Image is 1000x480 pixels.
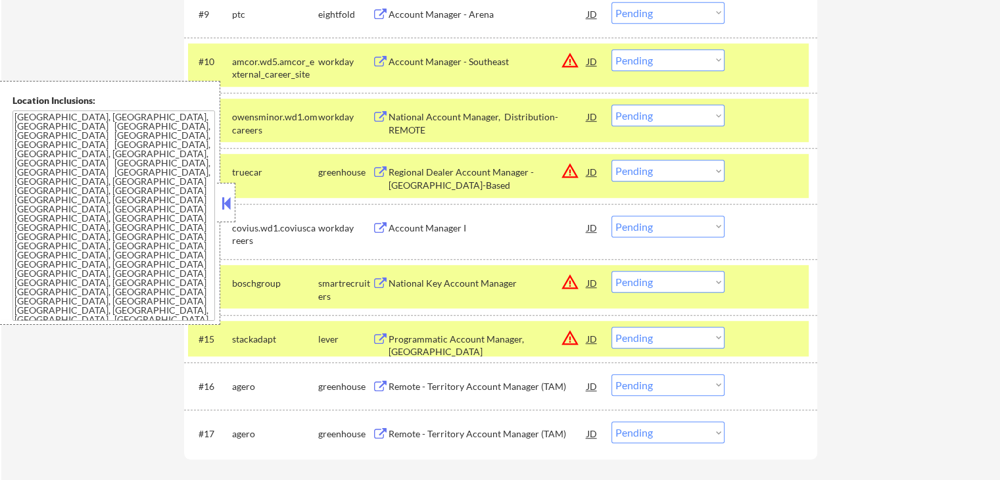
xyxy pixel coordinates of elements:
div: #9 [199,8,222,21]
div: greenhouse [318,427,372,441]
div: #10 [199,55,222,68]
div: #15 [199,333,222,346]
div: agero [232,380,318,393]
div: JD [586,105,599,128]
div: lever [318,333,372,346]
div: #16 [199,380,222,393]
div: boschgroup [232,277,318,290]
div: greenhouse [318,166,372,179]
div: agero [232,427,318,441]
div: National Key Account Manager [389,277,587,290]
div: Remote - Territory Account Manager (TAM) [389,380,587,393]
div: JD [586,271,599,295]
div: Programmatic Account Manager, [GEOGRAPHIC_DATA] [389,333,587,358]
div: truecar [232,166,318,179]
div: Account Manager - Arena [389,8,587,21]
div: greenhouse [318,380,372,393]
div: JD [586,160,599,183]
div: smartrecruiters [318,277,372,302]
div: JD [586,327,599,350]
div: JD [586,374,599,398]
div: JD [586,216,599,239]
div: amcor.wd5.amcor_external_career_site [232,55,318,81]
button: warning_amber [561,51,579,70]
div: eightfold [318,8,372,21]
div: owensminor.wd1.omcareers [232,110,318,136]
div: National Account Manager, Distribution- REMOTE [389,110,587,136]
div: #17 [199,427,222,441]
div: Remote - Territory Account Manager (TAM) [389,427,587,441]
div: covius.wd1.coviuscareers [232,222,318,247]
button: warning_amber [561,273,579,291]
div: JD [586,421,599,445]
div: JD [586,2,599,26]
button: warning_amber [561,162,579,180]
div: workday [318,222,372,235]
div: Location Inclusions: [12,94,215,107]
div: Account Manager I [389,222,587,235]
div: stackadapt [232,333,318,346]
div: workday [318,55,372,68]
div: JD [586,49,599,73]
div: workday [318,110,372,124]
div: Regional Dealer Account Manager - [GEOGRAPHIC_DATA]-Based [389,166,587,191]
div: ptc [232,8,318,21]
div: Account Manager - Southeast [389,55,587,68]
button: warning_amber [561,329,579,347]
